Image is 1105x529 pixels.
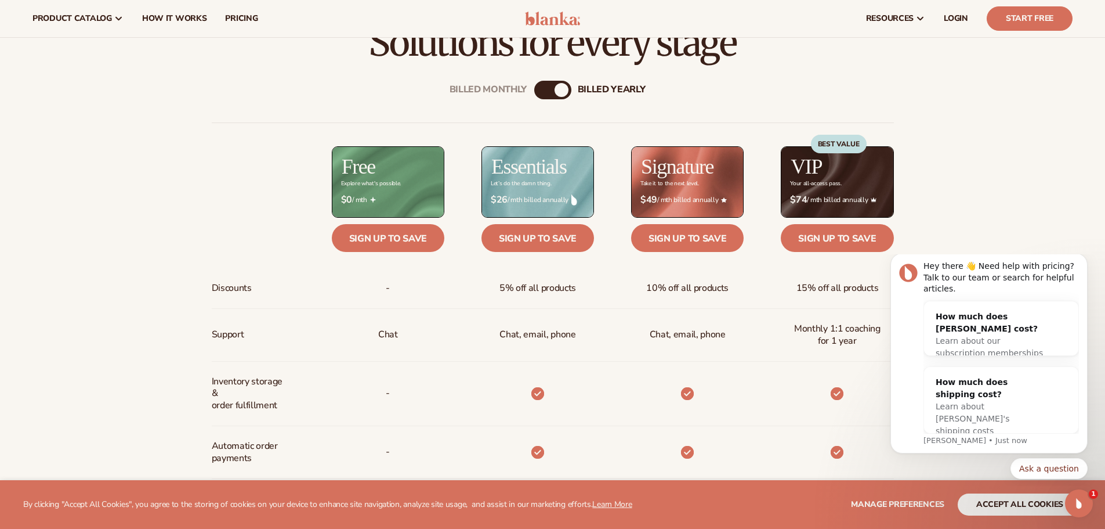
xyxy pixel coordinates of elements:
[51,47,182,114] div: How much does [PERSON_NAME] cost?Learn about our subscription memberships
[63,122,171,146] div: How much does shipping cost?
[212,278,252,299] span: Discounts
[491,195,585,206] span: / mth billed annually
[63,82,170,103] span: Learn about our subscription memberships
[341,195,352,206] strong: $0
[341,181,401,187] div: Explore what's possible.
[386,441,390,463] span: -
[958,494,1082,516] button: accept all cookies
[50,181,206,192] p: Message from Lee, sent Just now
[370,197,376,203] img: Free_Icon_bb6e7c7e-73f8-44bd-8ed0-223ea0fc522e.png
[32,14,112,23] span: product catalog
[781,224,893,252] a: Sign up to save
[873,254,1105,486] iframe: Intercom notifications message
[386,278,390,299] span: -
[51,113,182,192] div: How much does shipping cost?Learn about [PERSON_NAME]'s shipping costs
[851,499,944,510] span: Manage preferences
[17,204,215,225] div: Quick reply options
[640,195,734,206] span: / mth billed annually
[63,147,136,181] span: Learn about [PERSON_NAME]'s shipping costs
[212,324,244,346] span: Support
[23,500,632,510] p: By clicking "Accept All Cookies", you agree to the storing of cookies on your device to enhance s...
[650,324,726,346] span: Chat, email, phone
[632,147,743,217] img: Signature_BG_eeb718c8-65ac-49e3-a4e5-327c6aa73146.jpg
[571,195,577,205] img: drop.png
[790,318,884,352] span: Monthly 1:1 coaching for 1 year
[499,278,576,299] span: 5% off all products
[212,436,289,469] span: Automatic order payments
[32,23,1073,62] h2: Solutions for every stage
[525,12,580,26] img: logo
[386,383,390,404] p: -
[640,195,657,206] strong: $49
[378,324,398,346] p: Chat
[1065,490,1093,517] iframe: Intercom live chat
[450,84,527,95] div: Billed Monthly
[137,204,215,225] button: Quick reply: Ask a question
[866,14,914,23] span: resources
[26,9,45,28] img: Profile image for Lee
[332,147,444,217] img: free_bg.png
[796,278,879,299] span: 15% off all products
[631,224,744,252] a: Sign up to save
[491,195,508,206] strong: $26
[499,324,575,346] p: Chat, email, phone
[482,147,593,217] img: Essentials_BG_9050f826-5aa9-47d9-a362-757b82c62641.jpg
[332,224,444,252] a: Sign up to save
[790,181,841,187] div: Your all-access pass.
[481,224,594,252] a: Sign up to save
[142,14,207,23] span: How It Works
[987,6,1073,31] a: Start Free
[225,14,258,23] span: pricing
[790,195,807,206] strong: $74
[721,197,727,203] img: Star_6.png
[578,84,646,95] div: billed Yearly
[640,181,699,187] div: Take it to the next level.
[63,56,171,81] div: How much does [PERSON_NAME] cost?
[790,195,884,206] span: / mth billed annually
[641,156,713,177] h2: Signature
[811,135,867,153] div: BEST VALUE
[871,197,876,203] img: Crown_2d87c031-1b5a-4345-8312-a4356ddcde98.png
[791,156,822,177] h2: VIP
[212,371,289,416] span: Inventory storage & order fulfillment
[491,156,567,177] h2: Essentials
[646,278,729,299] span: 10% off all products
[341,195,435,206] span: / mth
[851,494,944,516] button: Manage preferences
[1089,490,1098,499] span: 1
[50,6,206,41] div: Hey there 👋 Need help with pricing? Talk to our team or search for helpful articles.
[50,6,206,179] div: Message content
[491,181,551,187] div: Let’s do the damn thing.
[342,156,375,177] h2: Free
[781,147,893,217] img: VIP_BG_199964bd-3653-43bc-8a67-789d2d7717b9.jpg
[944,14,968,23] span: LOGIN
[592,499,632,510] a: Learn More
